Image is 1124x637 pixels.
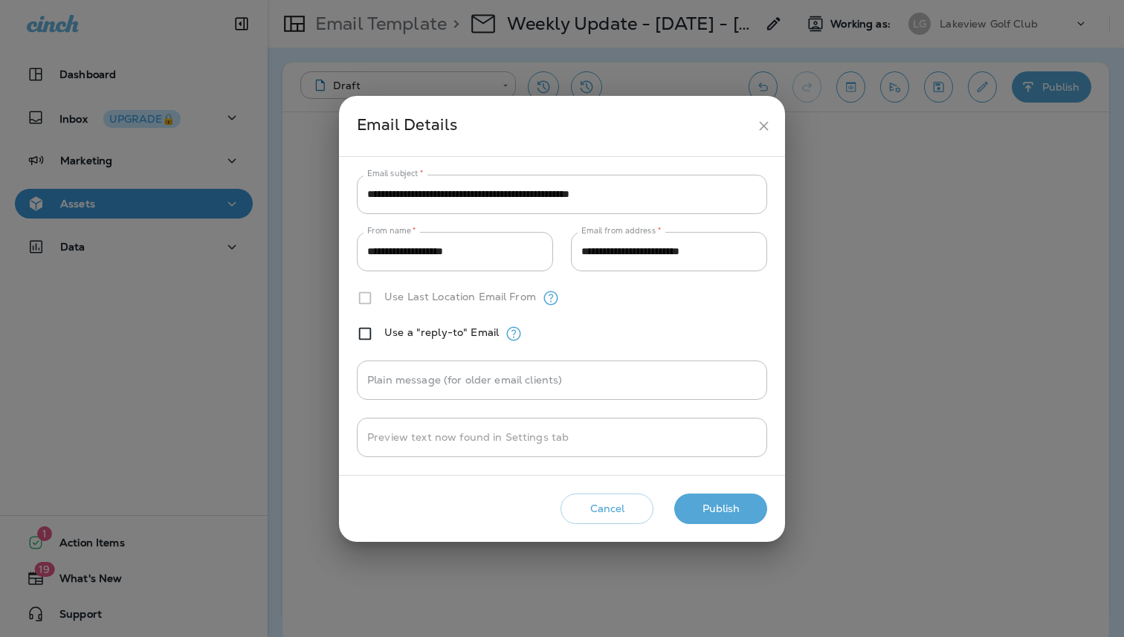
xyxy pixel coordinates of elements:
[384,326,499,338] label: Use a "reply-to" Email
[367,168,424,179] label: Email subject
[561,494,653,524] button: Cancel
[384,291,536,303] label: Use Last Location Email From
[581,225,661,236] label: Email from address
[750,112,778,140] button: close
[367,225,416,236] label: From name
[357,112,750,140] div: Email Details
[674,494,767,524] button: Publish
